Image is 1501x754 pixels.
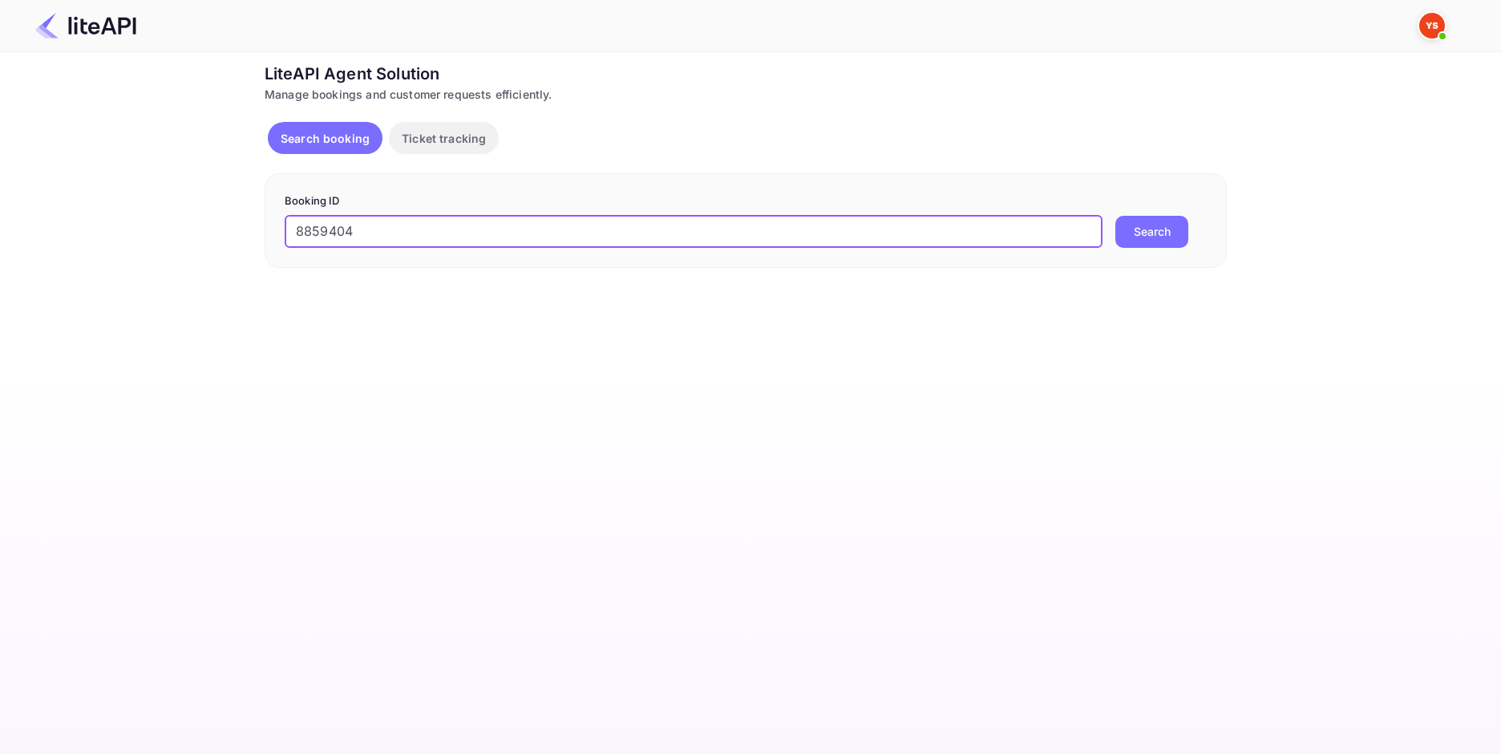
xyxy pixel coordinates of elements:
p: Ticket tracking [402,130,486,147]
img: Yandex Support [1419,13,1445,39]
button: Search [1115,216,1188,248]
p: Search booking [281,130,370,147]
input: Enter Booking ID (e.g., 63782194) [285,216,1102,248]
p: Booking ID [285,193,1207,209]
img: LiteAPI Logo [35,13,136,39]
div: LiteAPI Agent Solution [265,62,1227,86]
div: Manage bookings and customer requests efficiently. [265,86,1227,103]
